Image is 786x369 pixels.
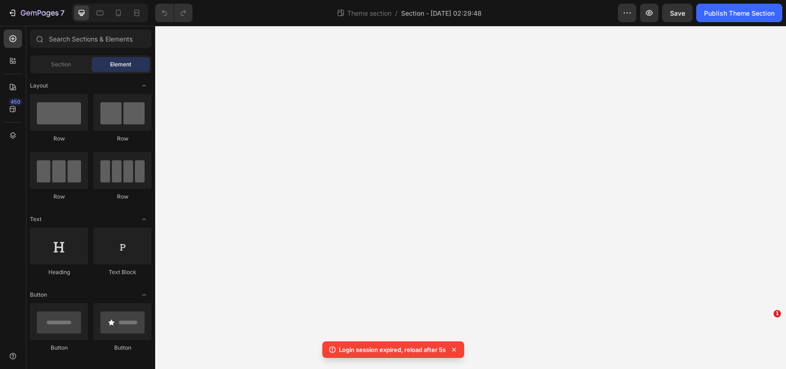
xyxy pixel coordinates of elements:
div: Button [30,344,88,352]
span: / [395,8,397,18]
button: Publish Theme Section [696,4,782,22]
input: Search Sections & Elements [30,29,151,48]
iframe: Intercom live chat [755,324,777,346]
p: Login session expired, reload after 5s [339,345,446,354]
div: 450 [9,98,22,105]
button: Save [662,4,693,22]
span: Button [30,291,47,299]
div: Row [30,135,88,143]
iframe: Design area [155,26,786,369]
div: Row [30,193,88,201]
div: Row [93,135,151,143]
div: Button [93,344,151,352]
span: Toggle open [137,287,151,302]
div: Undo/Redo [155,4,192,22]
span: Theme section [345,8,393,18]
div: Publish Theme Section [704,8,774,18]
span: Section - [DATE] 02:29:48 [401,8,482,18]
div: Row [93,193,151,201]
span: Layout [30,82,48,90]
div: Text Block [93,268,151,276]
button: 7 [4,4,69,22]
span: Text [30,215,41,223]
span: Section [51,60,71,69]
p: 7 [60,7,64,18]
span: Save [670,9,685,17]
span: 1 [774,310,781,317]
span: Toggle open [137,78,151,93]
span: Element [110,60,131,69]
span: Toggle open [137,212,151,227]
div: Heading [30,268,88,276]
